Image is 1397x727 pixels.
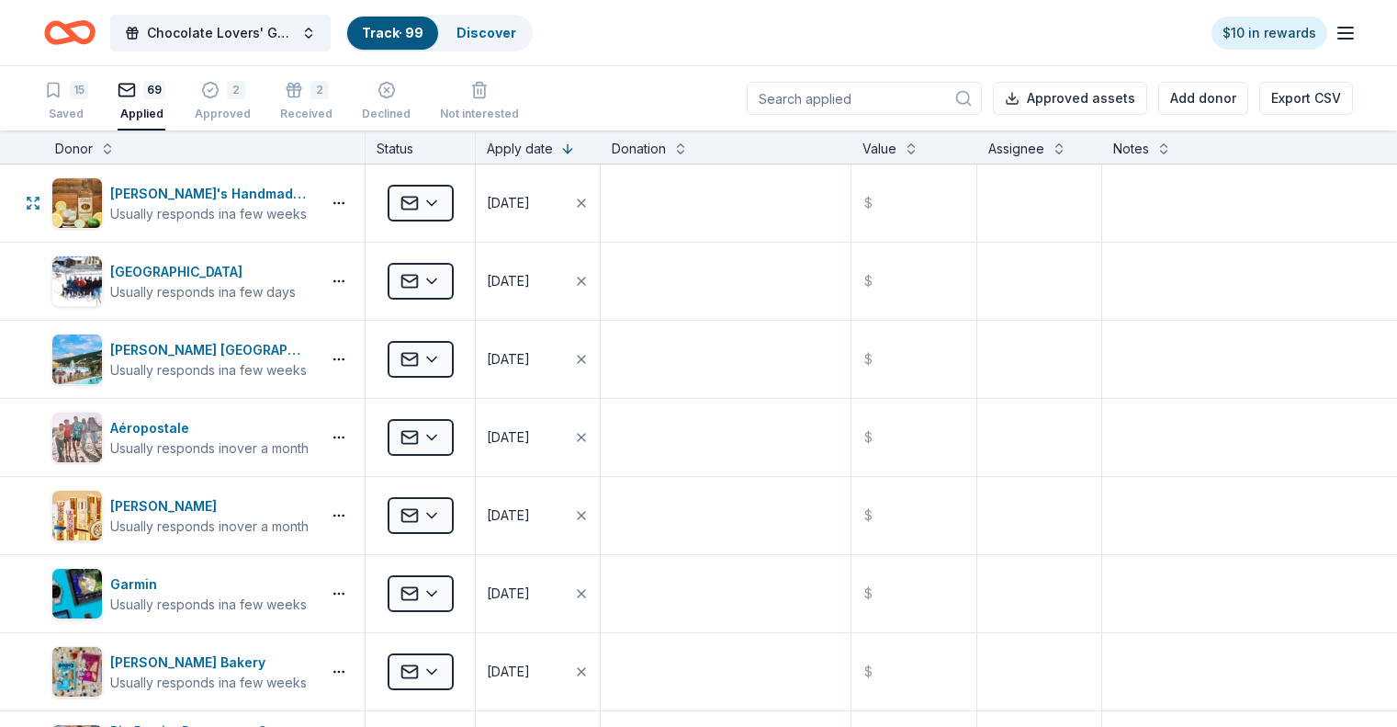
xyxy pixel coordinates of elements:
div: Approved [195,107,251,121]
button: [DATE] [476,555,600,632]
div: Donation [612,138,666,160]
div: Received [280,107,332,121]
img: Image for DelGrosso's Amusement Park and Laguna Splash Water Park [52,335,102,384]
div: Apply date [487,138,553,160]
div: Usually responds in a few weeks [110,361,313,380]
div: [DATE] [487,505,530,527]
div: Status [366,131,476,164]
button: 2Received [280,74,332,131]
img: Image for Tito's Handmade Vodka [52,178,102,228]
div: [PERSON_NAME]'s Handmade Vodka [110,183,313,205]
button: Approved assets [993,82,1147,115]
img: Image for Seven Springs Mountain Resort [52,256,102,306]
div: [DATE] [487,426,530,449]
span: Chocolate Lovers' Gala [147,22,294,44]
img: Image for Bobo's Bakery [52,647,102,697]
button: Not interested [440,74,519,131]
div: Saved [44,107,88,121]
div: Usually responds in over a month [110,517,309,536]
button: [DATE] [476,243,600,320]
button: Track· 99Discover [345,15,533,51]
div: Declined [362,107,411,121]
button: 69Applied [118,74,165,131]
div: Notes [1113,138,1149,160]
div: Value [862,138,896,160]
button: 2Approved [195,74,251,131]
button: Chocolate Lovers' Gala [110,15,331,51]
button: Image for Elizabeth Arden[PERSON_NAME]Usually responds inover a month [51,490,313,541]
button: [DATE] [476,321,600,398]
a: Home [44,11,96,54]
img: Image for Garmin [52,569,102,619]
button: Add donor [1158,82,1248,115]
div: Usually responds in a few weeks [110,596,307,614]
a: Discover [456,25,516,40]
a: $10 in rewards [1211,17,1327,50]
div: [PERSON_NAME] [110,495,309,517]
button: 15Saved [44,74,88,131]
div: Assignee [988,138,1044,160]
div: Usually responds in over a month [110,439,309,458]
div: 15 [70,81,88,99]
button: [DATE] [476,165,600,242]
div: [GEOGRAPHIC_DATA] [110,261,296,283]
button: [DATE] [476,633,600,710]
div: 69 [143,81,165,99]
div: [DATE] [487,348,530,370]
button: Image for Tito's Handmade Vodka[PERSON_NAME]'s Handmade VodkaUsually responds ina few weeks [51,177,313,229]
div: Usually responds in a few weeks [110,205,313,223]
a: Track· 99 [362,25,423,40]
div: Usually responds in a few weeks [110,674,307,692]
div: [DATE] [487,270,530,292]
div: Usually responds in a few days [110,283,296,301]
button: Image for DelGrosso's Amusement Park and Laguna Splash Water Park[PERSON_NAME] [GEOGRAPHIC_DATA] ... [51,334,313,385]
button: Image for GarminGarminUsually responds ina few weeks [51,568,313,619]
img: Image for Elizabeth Arden [52,491,102,540]
div: [DATE] [487,192,530,214]
div: Aéropostale [110,417,309,439]
div: Not interested [440,107,519,121]
button: [DATE] [476,477,600,554]
button: Image for Seven Springs Mountain Resort[GEOGRAPHIC_DATA]Usually responds ina few days [51,256,313,307]
input: Search applied [747,82,982,115]
button: Export CSV [1259,82,1353,115]
button: Image for Bobo's Bakery[PERSON_NAME] BakeryUsually responds ina few weeks [51,646,313,698]
div: 2 [227,81,245,99]
div: [DATE] [487,661,530,683]
div: Donor [55,138,93,160]
div: [DATE] [487,583,530,605]
div: Garmin [110,574,307,596]
button: Declined [362,74,411,131]
div: [PERSON_NAME] [GEOGRAPHIC_DATA] and [GEOGRAPHIC_DATA] [110,339,313,361]
button: [DATE] [476,399,600,476]
div: Applied [118,107,165,121]
div: 2 [310,81,329,99]
div: [PERSON_NAME] Bakery [110,652,307,674]
img: Image for Aéropostale [52,413,102,462]
button: Image for AéropostaleAéropostaleUsually responds inover a month [51,412,313,463]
